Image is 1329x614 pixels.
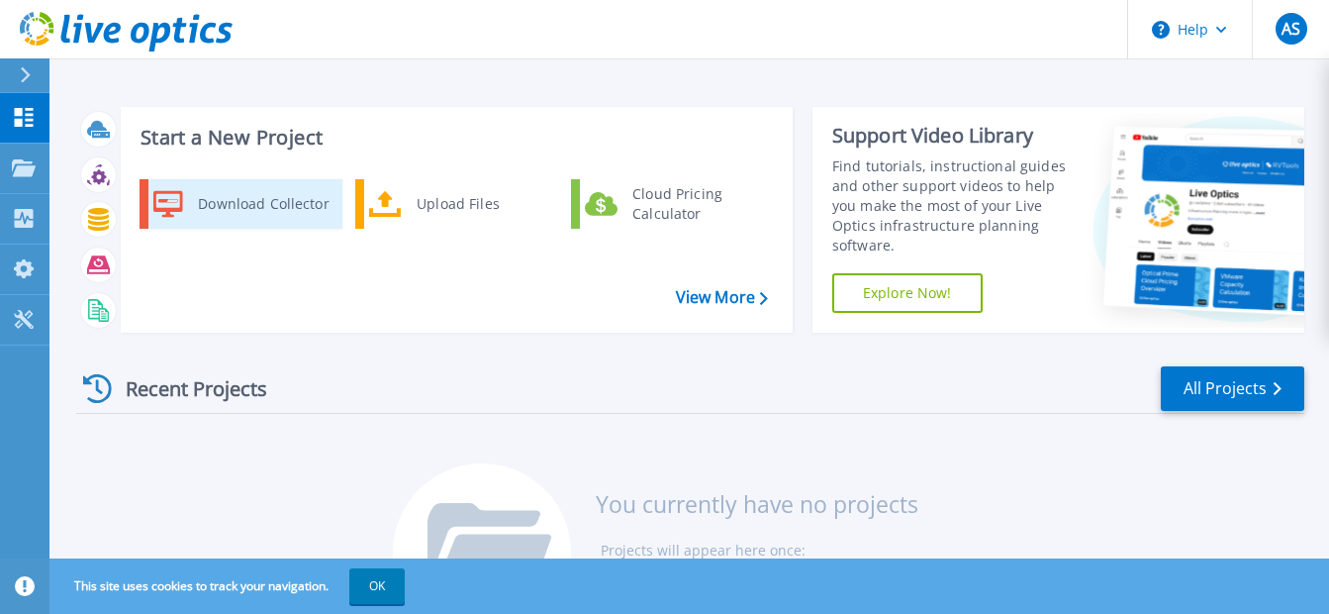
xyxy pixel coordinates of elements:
[832,156,1077,256] div: Find tutorials, instructional guides and other support videos to help you make the most of your L...
[349,568,405,604] button: OK
[355,179,558,229] a: Upload Files
[832,273,983,313] a: Explore Now!
[54,568,405,604] span: This site uses cookies to track your navigation.
[407,184,553,224] div: Upload Files
[141,127,767,149] h3: Start a New Project
[676,288,768,307] a: View More
[622,184,769,224] div: Cloud Pricing Calculator
[601,538,918,563] li: Projects will appear here once:
[832,123,1077,149] div: Support Video Library
[1161,366,1304,411] a: All Projects
[188,184,337,224] div: Download Collector
[596,493,918,515] h3: You currently have no projects
[76,364,294,413] div: Recent Projects
[140,179,342,229] a: Download Collector
[571,179,774,229] a: Cloud Pricing Calculator
[1282,21,1300,37] span: AS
